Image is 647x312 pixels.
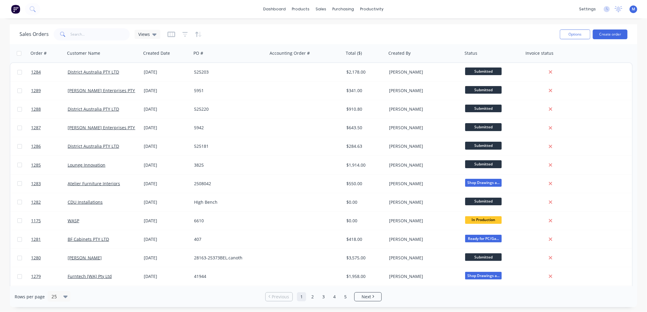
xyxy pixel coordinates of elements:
span: Submitted [465,68,502,75]
h1: Sales Orders [19,31,49,37]
input: Search... [71,28,130,40]
div: settings [576,5,599,14]
div: $284.63 [346,143,382,149]
div: [PERSON_NAME] [389,236,457,242]
div: [DATE] [144,88,189,94]
div: productivity [357,5,387,14]
a: [PERSON_NAME] [68,255,102,261]
div: $0.00 [346,218,382,224]
a: Next page [355,294,381,300]
div: [DATE] [144,199,189,205]
span: 1289 [31,88,41,94]
a: dashboard [260,5,289,14]
a: WASP [68,218,79,224]
div: 3825 [194,162,262,168]
a: 1175 [31,212,68,230]
a: Furntech [WA] Pty Ltd [68,273,112,279]
div: [PERSON_NAME] [389,273,457,279]
span: Submitted [465,142,502,149]
a: Page 2 [308,292,317,301]
div: Order # [30,50,47,56]
div: 6610 [194,218,262,224]
div: [PERSON_NAME] [389,181,457,187]
div: [DATE] [144,273,189,279]
a: 1288 [31,100,68,118]
span: 1280 [31,255,41,261]
span: M [632,6,635,12]
div: $1,914.00 [346,162,382,168]
div: $643.50 [346,125,382,131]
a: District Australia PTY LTD [68,69,119,75]
div: $3,575.00 [346,255,382,261]
div: 525203 [194,69,262,75]
div: [DATE] [144,125,189,131]
a: 1286 [31,137,68,155]
a: Page 4 [330,292,339,301]
div: products [289,5,313,14]
span: 1285 [31,162,41,168]
div: [PERSON_NAME] [389,199,457,205]
span: Rows per page [15,294,45,300]
span: Shop Drawings a... [465,179,502,186]
div: [DATE] [144,162,189,168]
div: [PERSON_NAME] [389,143,457,149]
a: [PERSON_NAME] Enterprises PTY LTD [68,125,144,130]
div: Total ($) [346,50,362,56]
div: [PERSON_NAME] [389,88,457,94]
div: [DATE] [144,106,189,112]
div: Created By [388,50,411,56]
a: 1289 [31,81,68,100]
span: Submitted [465,198,502,205]
div: $1,958.00 [346,273,382,279]
span: Submitted [465,86,502,94]
span: 1175 [31,218,41,224]
div: $418.00 [346,236,382,242]
a: CDU Installations [68,199,103,205]
a: 1283 [31,175,68,193]
a: Page 5 [341,292,350,301]
a: Previous page [266,294,292,300]
div: [PERSON_NAME] [389,255,457,261]
div: $550.00 [346,181,382,187]
a: 1279 [31,267,68,286]
span: 1284 [31,69,41,75]
span: Shop Drawings a... [465,272,502,279]
a: Page 3 [319,292,328,301]
div: 525181 [194,143,262,149]
div: $2,178.00 [346,69,382,75]
a: Page 1 is your current page [297,292,306,301]
div: [PERSON_NAME] [389,125,457,131]
span: 1288 [31,106,41,112]
a: 1281 [31,230,68,248]
div: [DATE] [144,181,189,187]
span: Submitted [465,253,502,261]
div: [DATE] [144,255,189,261]
div: purchasing [330,5,357,14]
span: Submitted [465,160,502,168]
button: Create order [593,29,628,39]
span: 1281 [31,236,41,242]
a: Atelier Furniture Interiors [68,181,120,186]
div: Created Date [143,50,170,56]
span: In Production [465,216,502,224]
div: [DATE] [144,218,189,224]
div: [PERSON_NAME] [389,69,457,75]
span: 1282 [31,199,41,205]
span: 1279 [31,273,41,279]
a: 1282 [31,193,68,211]
span: Submitted [465,123,502,131]
div: [PERSON_NAME] [389,106,457,112]
ul: Pagination [263,292,384,301]
div: [PERSON_NAME] [389,162,457,168]
span: Views [138,31,150,37]
a: BF Cabinets PTY LTD [68,236,109,242]
div: Status [465,50,477,56]
a: 1280 [31,249,68,267]
div: $341.00 [346,88,382,94]
span: Previous [272,294,289,300]
span: 1287 [31,125,41,131]
a: 1285 [31,156,68,174]
div: 5942 [194,125,262,131]
div: HIgh Bench [194,199,262,205]
div: [DATE] [144,69,189,75]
